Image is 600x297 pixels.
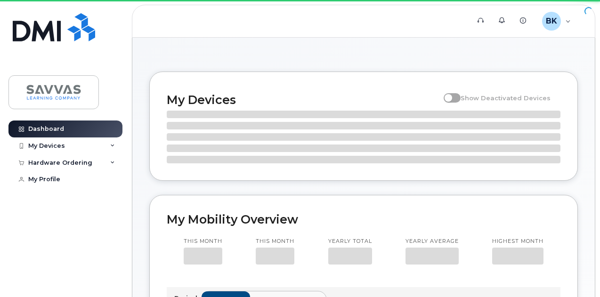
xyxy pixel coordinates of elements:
[167,212,560,226] h2: My Mobility Overview
[461,94,551,102] span: Show Deactivated Devices
[256,238,294,245] p: This month
[167,93,439,107] h2: My Devices
[328,238,372,245] p: Yearly total
[444,89,451,96] input: Show Deactivated Devices
[184,238,222,245] p: This month
[405,238,459,245] p: Yearly average
[492,238,543,245] p: Highest month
